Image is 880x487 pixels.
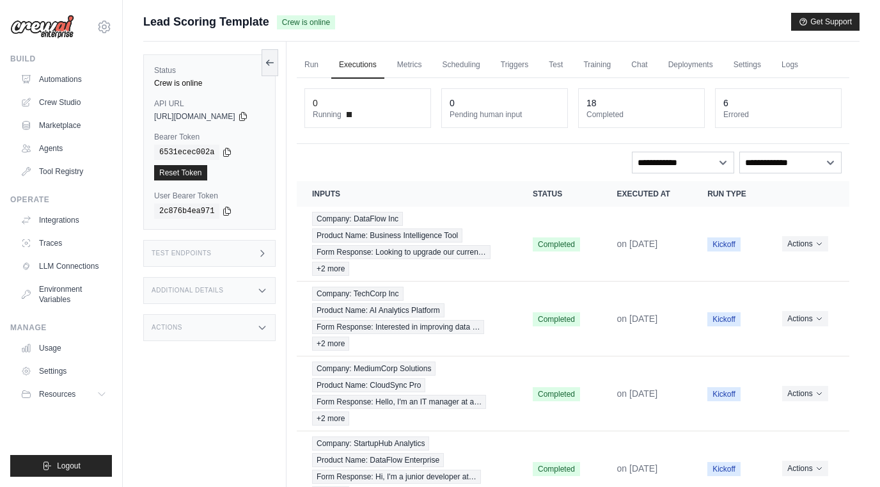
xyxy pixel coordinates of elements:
[617,388,658,399] time: September 7, 2025 at 17:59 CEST
[39,389,75,399] span: Resources
[15,138,112,159] a: Agents
[312,287,404,301] span: Company: TechCorp Inc
[152,250,212,257] h3: Test Endpoints
[15,115,112,136] a: Marketplace
[312,395,486,409] span: Form Response: Hello, I'm an IT manager at a…
[57,461,81,471] span: Logout
[15,161,112,182] a: Tool Registry
[15,233,112,253] a: Traces
[586,109,696,120] dt: Completed
[312,436,429,451] span: Company: StartupHub Analytics
[15,338,112,358] a: Usage
[15,69,112,90] a: Automations
[782,461,828,476] button: Actions for execution
[10,455,112,477] button: Logout
[312,287,502,351] a: View execution details for Company
[707,387,741,401] span: Kickoff
[533,237,580,251] span: Completed
[312,470,481,484] span: Form Response: Hi, I'm a junior developer at…
[624,52,655,79] a: Chat
[297,52,326,79] a: Run
[312,362,436,376] span: Company: MediumCorp Solutions
[10,323,112,333] div: Manage
[791,13,860,31] button: Get Support
[389,52,430,79] a: Metrics
[312,212,502,276] a: View execution details for Company
[707,312,741,326] span: Kickoff
[154,65,265,76] label: Status
[707,462,741,476] span: Kickoff
[15,384,112,404] button: Resources
[782,386,828,401] button: Actions for execution
[312,212,403,226] span: Company: DataFlow Inc
[533,387,580,401] span: Completed
[312,411,349,426] span: +2 more
[517,181,602,207] th: Status
[154,78,265,88] div: Crew is online
[782,236,828,251] button: Actions for execution
[152,287,223,294] h3: Additional Details
[15,92,112,113] a: Crew Studio
[10,54,112,64] div: Build
[313,97,318,109] div: 0
[617,239,658,249] time: September 9, 2025 at 10:36 CEST
[450,109,560,120] dt: Pending human input
[312,337,349,351] span: +2 more
[312,228,462,243] span: Product Name: Business Intelligence Tool
[723,109,833,120] dt: Errored
[661,52,721,79] a: Deployments
[617,314,658,324] time: September 8, 2025 at 18:40 CEST
[154,145,219,160] code: 6531ecec002a
[576,52,618,79] a: Training
[143,13,269,31] span: Lead Scoring Template
[602,181,693,207] th: Executed at
[154,204,219,219] code: 2c876b4ea971
[533,462,580,476] span: Completed
[15,279,112,310] a: Environment Variables
[277,15,335,29] span: Crew is online
[586,97,597,109] div: 18
[312,378,425,392] span: Product Name: CloudSync Pro
[692,181,767,207] th: Run Type
[782,311,828,326] button: Actions for execution
[312,303,444,317] span: Product Name: AI Analytics Platform
[10,195,112,205] div: Operate
[541,52,570,79] a: Test
[297,181,517,207] th: Inputs
[15,256,112,276] a: LLM Connections
[152,324,182,331] h3: Actions
[617,463,658,474] time: September 7, 2025 at 17:57 CEST
[154,111,235,122] span: [URL][DOMAIN_NAME]
[707,237,741,251] span: Kickoff
[154,191,265,201] label: User Bearer Token
[312,453,444,467] span: Product Name: DataFlow Enterprise
[493,52,537,79] a: Triggers
[331,52,384,79] a: Executions
[312,245,491,259] span: Form Response: Looking to upgrade our curren…
[726,52,769,79] a: Settings
[154,165,207,180] a: Reset Token
[154,99,265,109] label: API URL
[533,312,580,326] span: Completed
[312,320,484,334] span: Form Response: Interested in improving data …
[10,15,74,39] img: Logo
[15,361,112,381] a: Settings
[774,52,806,79] a: Logs
[723,97,728,109] div: 6
[15,210,112,230] a: Integrations
[312,362,502,426] a: View execution details for Company
[312,262,349,276] span: +2 more
[313,109,342,120] span: Running
[434,52,487,79] a: Scheduling
[154,132,265,142] label: Bearer Token
[450,97,455,109] div: 0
